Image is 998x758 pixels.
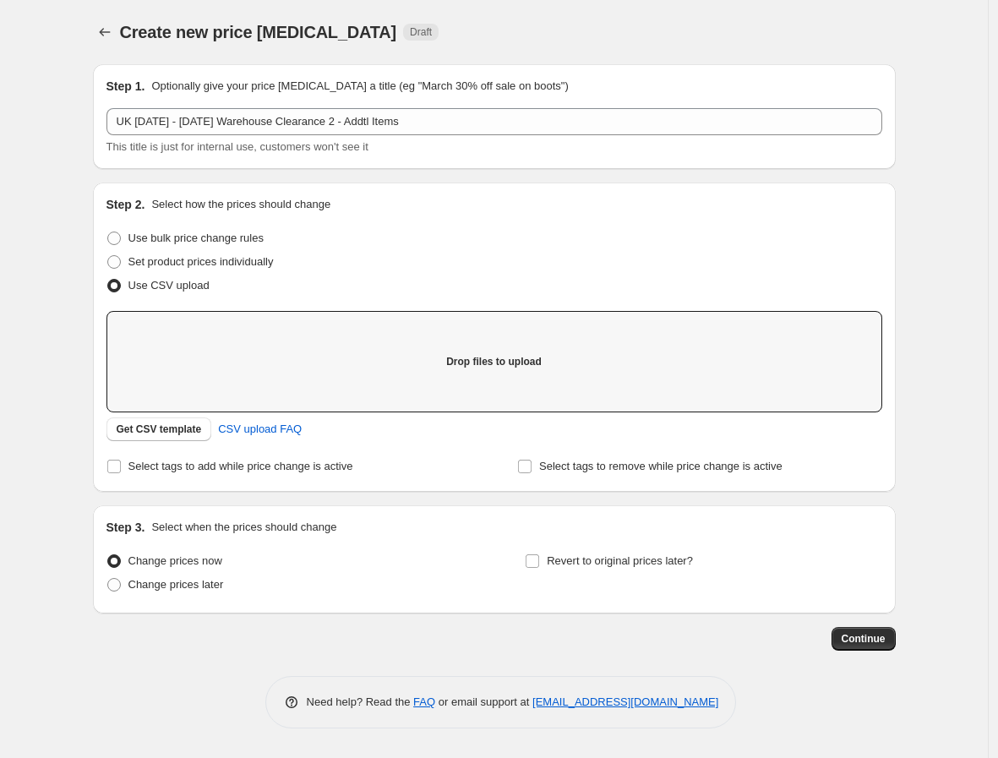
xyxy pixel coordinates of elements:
[208,416,312,443] a: CSV upload FAQ
[151,196,330,213] p: Select how the prices should change
[413,695,435,708] a: FAQ
[128,232,264,244] span: Use bulk price change rules
[435,695,532,708] span: or email support at
[532,695,718,708] a: [EMAIL_ADDRESS][DOMAIN_NAME]
[151,519,336,536] p: Select when the prices should change
[128,460,353,472] span: Select tags to add while price change is active
[93,20,117,44] button: Price change jobs
[547,554,693,567] span: Revert to original prices later?
[106,519,145,536] h2: Step 3.
[410,25,432,39] span: Draft
[128,578,224,591] span: Change prices later
[106,196,145,213] h2: Step 2.
[128,255,274,268] span: Set product prices individually
[106,78,145,95] h2: Step 1.
[128,279,210,292] span: Use CSV upload
[106,108,882,135] input: 30% off holiday sale
[106,417,212,441] button: Get CSV template
[472,355,515,368] span: Add files
[539,460,783,472] span: Select tags to remove while price change is active
[128,554,222,567] span: Change prices now
[462,350,526,374] button: Add files
[151,78,568,95] p: Optionally give your price [MEDICAL_DATA] a title (eg "March 30% off sale on boots")
[842,632,886,646] span: Continue
[832,627,896,651] button: Continue
[117,423,202,436] span: Get CSV template
[120,23,397,41] span: Create new price [MEDICAL_DATA]
[106,140,368,153] span: This title is just for internal use, customers won't see it
[307,695,414,708] span: Need help? Read the
[218,421,302,438] span: CSV upload FAQ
